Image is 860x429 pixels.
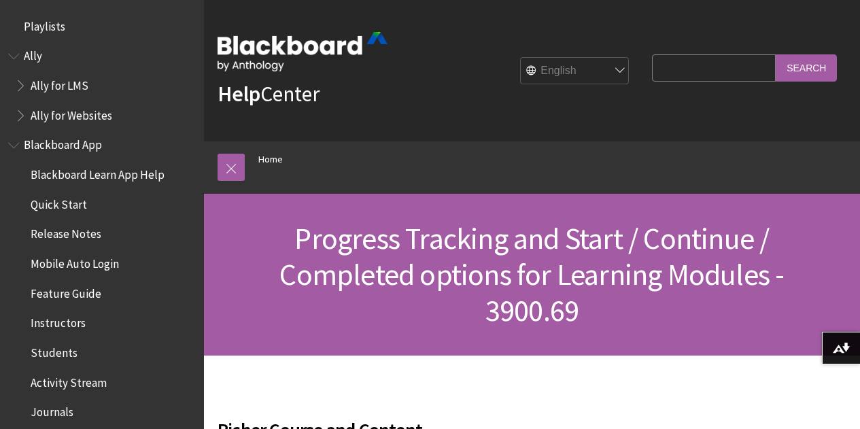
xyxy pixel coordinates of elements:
[31,163,165,182] span: Blackboard Learn App Help
[218,32,388,71] img: Blackboard by Anthology
[8,15,196,38] nav: Book outline for Playlists
[279,220,784,329] span: Progress Tracking and Start / Continue / Completed options for Learning Modules - 3900.69
[24,134,102,152] span: Blackboard App
[31,312,86,330] span: Instructors
[31,371,107,390] span: Activity Stream
[776,54,837,81] input: Search
[521,58,630,85] select: Site Language Selector
[218,80,260,107] strong: Help
[8,45,196,127] nav: Book outline for Anthology Ally Help
[31,104,112,122] span: Ally for Websites
[218,80,320,107] a: HelpCenter
[258,151,283,168] a: Home
[24,15,65,33] span: Playlists
[31,74,88,92] span: Ally for LMS
[31,282,101,301] span: Feature Guide
[31,252,119,271] span: Mobile Auto Login
[31,401,73,419] span: Journals
[31,223,101,241] span: Release Notes
[31,341,78,360] span: Students
[24,45,42,63] span: Ally
[31,193,87,211] span: Quick Start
